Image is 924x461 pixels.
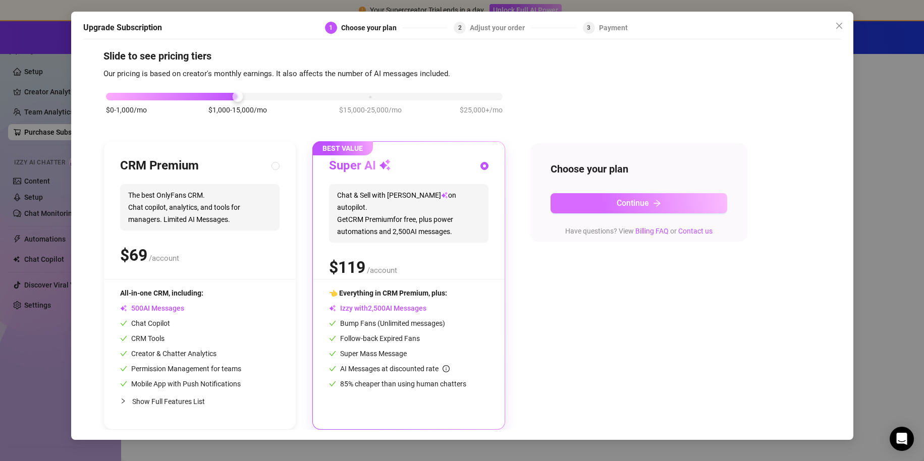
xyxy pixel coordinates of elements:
[120,184,280,231] span: The best OnlyFans CRM. Chat copilot, analytics, and tools for managers. Limited AI Messages.
[329,380,336,387] span: check
[587,24,590,31] span: 3
[367,266,397,275] span: /account
[470,22,531,34] div: Adjust your order
[565,227,713,235] span: Have questions? View or
[460,104,503,116] span: $25,000+/mo
[599,22,628,34] div: Payment
[329,320,336,327] span: check
[329,380,466,388] span: 85% cheaper than using human chatters
[329,335,336,342] span: check
[103,49,821,63] h4: Slide to see pricing tiers
[120,320,127,327] span: check
[120,319,170,327] span: Chat Copilot
[120,365,127,372] span: check
[120,158,199,174] h3: CRM Premium
[339,104,402,116] span: $15,000-25,000/mo
[132,397,205,406] span: Show Full Features List
[312,141,373,155] span: BEST VALUE
[329,304,426,312] span: Izzy with AI Messages
[678,227,713,235] a: Contact us
[120,389,280,413] div: Show Full Features List
[329,350,407,358] span: Super Mass Message
[149,254,179,263] span: /account
[208,104,267,116] span: $1,000-15,000/mo
[341,22,403,34] div: Choose your plan
[103,69,450,78] span: Our pricing is based on creator's monthly earnings. It also affects the number of AI messages inc...
[120,246,147,265] span: $
[120,365,241,373] span: Permission Management for teams
[831,22,847,30] span: Close
[551,193,727,213] button: Continuearrow-right
[329,350,336,357] span: check
[329,334,420,342] span: Follow-back Expired Fans
[329,184,488,243] span: Chat & Sell with [PERSON_NAME] on autopilot. Get CRM Premium for free, plus power automations and...
[120,380,241,388] span: Mobile App with Push Notifications
[890,427,914,451] div: Open Intercom Messenger
[329,24,333,31] span: 1
[120,398,126,404] span: collapsed
[329,258,365,277] span: $
[617,198,649,208] span: Continue
[458,24,462,31] span: 2
[83,22,162,34] h5: Upgrade Subscription
[329,365,336,372] span: check
[551,162,727,176] h4: Choose your plan
[443,365,450,372] span: info-circle
[340,365,450,373] span: AI Messages at discounted rate
[120,350,127,357] span: check
[835,22,843,30] span: close
[120,350,216,358] span: Creator & Chatter Analytics
[329,289,447,297] span: 👈 Everything in CRM Premium, plus:
[120,304,184,312] span: AI Messages
[831,18,847,34] button: Close
[120,334,165,342] span: CRM Tools
[635,227,669,235] a: Billing FAQ
[329,158,391,174] h3: Super AI
[120,380,127,387] span: check
[653,199,661,207] span: arrow-right
[120,289,203,297] span: All-in-one CRM, including:
[329,319,445,327] span: Bump Fans (Unlimited messages)
[106,104,147,116] span: $0-1,000/mo
[120,335,127,342] span: check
